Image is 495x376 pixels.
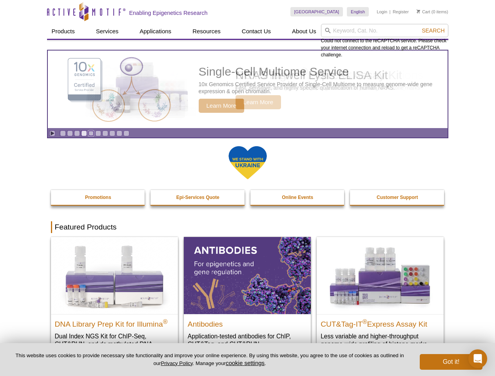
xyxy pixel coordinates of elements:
a: Go to slide 9 [116,130,122,136]
button: Got it! [420,354,482,370]
img: Your Cart [417,9,420,13]
a: Customer Support [350,190,445,205]
strong: Online Events [282,195,313,200]
a: Go to slide 6 [95,130,101,136]
a: Promotions [51,190,146,205]
a: CUT&Tag-IT® Express Assay Kit CUT&Tag-IT®Express Assay Kit Less variable and higher-throughput ge... [317,237,444,356]
img: CUT&Tag-IT® Express Assay Kit [317,237,444,314]
a: All Antibodies Antibodies Application-tested antibodies for ChIP, CUT&Tag, and CUT&RUN. [184,237,311,356]
div: Could not connect to the reCAPTCHA service. Please check your internet connection and reload to g... [321,24,448,58]
sup: ® [363,318,367,325]
a: Register [393,9,409,14]
a: Contact Us [237,24,276,39]
a: Go to slide 10 [123,130,129,136]
p: Dual Index NGS Kit for ChIP-Seq, CUT&RUN, and ds methylated DNA assays. [55,332,174,356]
p: 10x Genomics Certified Service Provider of Single-Cell Multiome to measure genome-wide gene expre... [199,81,444,95]
input: Keyword, Cat. No. [321,24,448,37]
strong: Promotions [85,195,111,200]
a: Toggle autoplay [49,130,55,136]
button: Search [419,27,447,34]
article: Single-Cell Multiome Service [48,51,448,128]
a: Login [377,9,387,14]
a: Applications [135,24,176,39]
p: This website uses cookies to provide necessary site functionality and improve your online experie... [13,352,407,367]
img: All Antibodies [184,237,311,314]
a: Resources [188,24,225,39]
h2: Antibodies [188,316,307,328]
a: Go to slide 3 [74,130,80,136]
h2: Enabling Epigenetics Research [129,9,208,16]
span: Learn More [199,99,245,113]
img: Single-Cell Multiome Service [60,54,178,125]
a: Privacy Policy [161,360,192,366]
a: About Us [287,24,321,39]
a: Epi-Services Quote [150,190,245,205]
p: Less variable and higher-throughput genome-wide profiling of histone marks​. [321,332,440,348]
h2: Featured Products [51,221,444,233]
a: DNA Library Prep Kit for Illumina DNA Library Prep Kit for Illumina® Dual Index NGS Kit for ChIP-... [51,237,178,363]
p: Application-tested antibodies for ChIP, CUT&Tag, and CUT&RUN. [188,332,307,348]
a: Go to slide 4 [81,130,87,136]
h2: CUT&Tag-IT Express Assay Kit [321,316,440,328]
h2: DNA Library Prep Kit for Illumina [55,316,174,328]
a: Cart [417,9,430,14]
div: Open Intercom Messenger [468,349,487,368]
h2: Single-Cell Multiome Service [199,66,444,78]
a: Go to slide 2 [67,130,73,136]
li: (0 items) [417,7,448,16]
span: Search [422,27,444,34]
strong: Epi-Services Quote [176,195,219,200]
a: Services [91,24,123,39]
a: Online Events [250,190,345,205]
a: Products [47,24,80,39]
img: DNA Library Prep Kit for Illumina [51,237,178,314]
a: English [347,7,369,16]
img: We Stand With Ukraine [228,145,267,180]
a: Single-Cell Multiome Service Single-Cell Multiome Service 10x Genomics Certified Service Provider... [48,51,448,128]
li: | [390,7,391,16]
a: [GEOGRAPHIC_DATA] [290,7,343,16]
a: Go to slide 1 [60,130,66,136]
a: Go to slide 7 [102,130,108,136]
a: Go to slide 8 [109,130,115,136]
a: Go to slide 5 [88,130,94,136]
strong: Customer Support [377,195,418,200]
sup: ® [163,318,168,325]
button: cookie settings [226,360,265,366]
